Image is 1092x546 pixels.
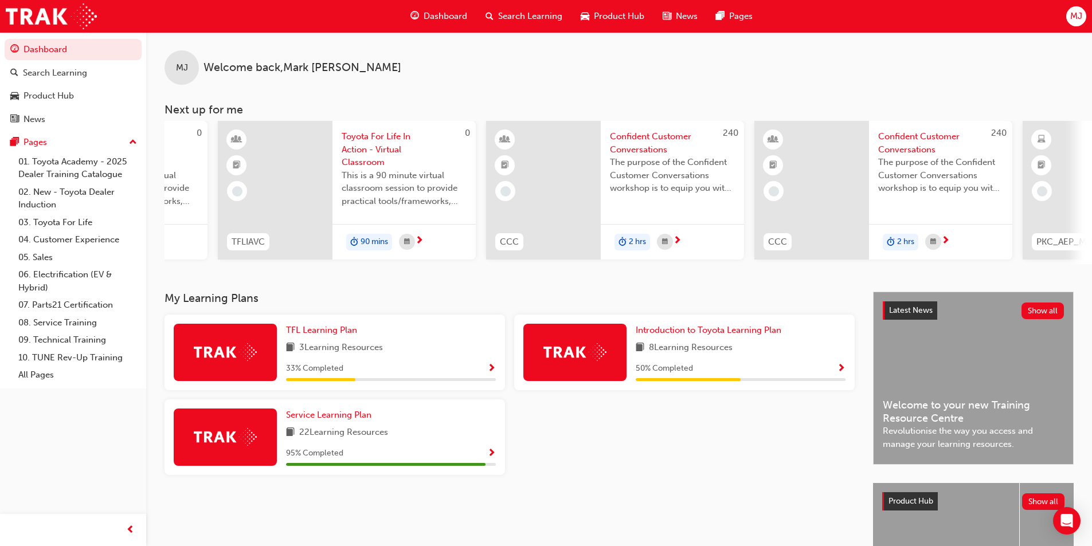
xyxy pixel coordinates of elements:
[754,121,1012,260] a: 240CCCConfident Customer ConversationsThe purpose of the Confident Customer Conversations worksho...
[126,523,135,537] span: prev-icon
[636,325,781,335] span: Introduction to Toyota Learning Plan
[233,158,241,173] span: booktick-icon
[14,366,142,384] a: All Pages
[673,236,682,246] span: next-icon
[769,186,779,197] span: learningRecordVerb_NONE-icon
[723,128,738,138] span: 240
[176,61,188,74] span: MJ
[24,113,45,126] div: News
[676,10,698,23] span: News
[14,331,142,349] a: 09. Technical Training
[10,115,19,125] span: news-icon
[10,138,19,148] span: pages-icon
[662,235,668,249] span: calendar-icon
[5,62,142,84] a: Search Learning
[500,235,519,249] span: CCC
[415,236,424,246] span: next-icon
[883,301,1064,320] a: Latest NewsShow all
[5,132,142,153] button: Pages
[401,5,476,28] a: guage-iconDashboard
[14,214,142,231] a: 03. Toyota For Life
[486,9,494,23] span: search-icon
[572,5,653,28] a: car-iconProduct Hub
[883,399,1064,425] span: Welcome to your new Training Resource Centre
[882,492,1064,510] a: Product HubShow all
[24,136,47,149] div: Pages
[232,235,265,249] span: TFLIAVC
[14,349,142,367] a: 10. TUNE Rev-Up Training
[594,10,644,23] span: Product Hub
[203,61,401,74] span: Welcome back , Mark [PERSON_NAME]
[10,45,19,55] span: guage-icon
[1021,303,1064,319] button: Show all
[769,132,777,147] span: learningResourceType_INSTRUCTOR_LED-icon
[286,408,376,422] a: Service Learning Plan
[837,364,846,374] span: Show Progress
[610,156,735,195] span: The purpose of the Confident Customer Conversations workshop is to equip you with tools to commun...
[1038,158,1046,173] span: booktick-icon
[636,324,786,337] a: Introduction to Toyota Learning Plan
[636,341,644,355] span: book-icon
[486,121,744,260] a: 240CCCConfident Customer ConversationsThe purpose of the Confident Customer Conversations worksho...
[10,91,19,101] span: car-icon
[14,266,142,296] a: 06. Electrification (EV & Hybrid)
[10,68,18,78] span: search-icon
[299,341,383,355] span: 3 Learning Resources
[653,5,707,28] a: news-iconNews
[233,132,241,147] span: learningResourceType_INSTRUCTOR_LED-icon
[5,85,142,107] a: Product Hub
[342,130,467,169] span: Toyota For Life In Action - Virtual Classroom
[487,446,496,461] button: Show Progress
[878,130,1003,156] span: Confident Customer Conversations
[361,235,388,249] span: 90 mins
[286,410,371,420] span: Service Learning Plan
[619,235,627,250] span: duration-icon
[197,128,202,138] span: 0
[501,158,509,173] span: booktick-icon
[1022,493,1065,510] button: Show all
[5,39,142,60] a: Dashboard
[232,186,242,197] span: learningRecordVerb_NONE-icon
[543,343,606,361] img: Trak
[769,158,777,173] span: booktick-icon
[1053,507,1081,535] div: Open Intercom Messenger
[286,341,295,355] span: book-icon
[146,103,1092,116] h3: Next up for me
[14,314,142,332] a: 08. Service Training
[286,324,362,337] a: TFL Learning Plan
[6,3,97,29] img: Trak
[487,364,496,374] span: Show Progress
[636,362,693,375] span: 50 % Completed
[768,235,787,249] span: CCC
[465,128,470,138] span: 0
[663,9,671,23] span: news-icon
[897,235,914,249] span: 2 hrs
[286,426,295,440] span: book-icon
[1037,186,1047,197] span: learningRecordVerb_NONE-icon
[629,235,646,249] span: 2 hrs
[165,292,855,305] h3: My Learning Plans
[129,135,137,150] span: up-icon
[14,153,142,183] a: 01. Toyota Academy - 2025 Dealer Training Catalogue
[299,426,388,440] span: 22 Learning Resources
[487,449,496,459] span: Show Progress
[500,186,511,197] span: learningRecordVerb_NONE-icon
[194,428,257,446] img: Trak
[286,362,343,375] span: 33 % Completed
[14,231,142,249] a: 04. Customer Experience
[501,132,509,147] span: learningResourceType_INSTRUCTOR_LED-icon
[1066,6,1086,26] button: MJ
[930,235,936,249] span: calendar-icon
[350,235,358,250] span: duration-icon
[5,109,142,130] a: News
[883,425,1064,450] span: Revolutionise the way you access and manage your learning resources.
[498,10,562,23] span: Search Learning
[342,169,467,208] span: This is a 90 minute virtual classroom session to provide practical tools/frameworks, behaviours a...
[218,121,476,260] a: 0TFLIAVCToyota For Life In Action - Virtual ClassroomThis is a 90 minute virtual classroom sessio...
[716,9,725,23] span: pages-icon
[729,10,753,23] span: Pages
[14,296,142,314] a: 07. Parts21 Certification
[5,37,142,132] button: DashboardSearch LearningProduct HubNews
